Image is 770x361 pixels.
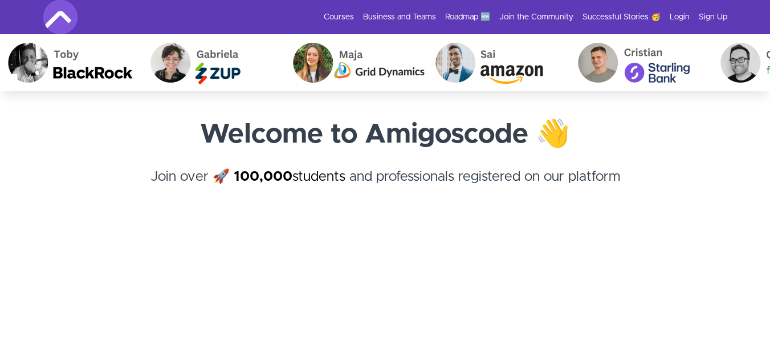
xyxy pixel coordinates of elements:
[699,11,727,23] a: Sign Up
[141,34,284,91] img: Gabriela
[582,11,661,23] a: Successful Stories 🥳
[569,34,711,91] img: Cristian
[234,170,292,184] strong: 100,000
[363,11,436,23] a: Business and Teams
[284,34,426,91] img: Maja
[670,11,690,23] a: Login
[445,11,490,23] a: Roadmap 🆕
[426,34,569,91] img: Sai
[499,11,573,23] a: Join the Community
[43,167,727,208] h4: Join over 🚀 and professionals registered on our platform
[234,170,345,184] a: 100,000students
[324,11,354,23] a: Courses
[200,121,570,148] strong: Welcome to Amigoscode 👋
